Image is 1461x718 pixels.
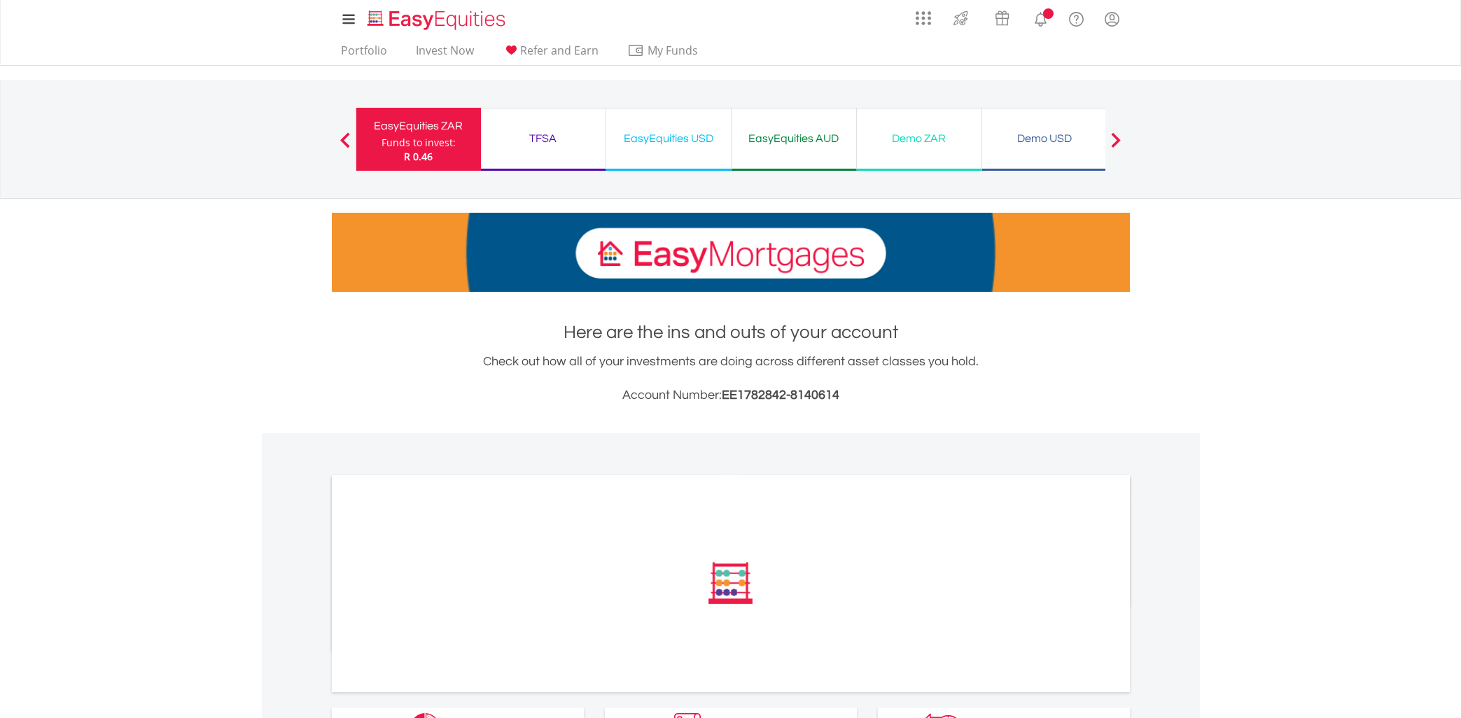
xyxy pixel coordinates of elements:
[627,41,719,59] span: My Funds
[740,129,848,148] div: EasyEquities AUD
[410,43,480,65] a: Invest Now
[991,7,1014,29] img: vouchers-v2.svg
[332,352,1130,405] div: Check out how all of your investments are doing across different asset classes you hold.
[722,388,839,402] span: EE1782842-8140614
[497,43,604,65] a: Refer and Earn
[332,213,1130,292] img: EasyMortage Promotion Banner
[520,43,599,58] span: Refer and Earn
[991,129,1098,148] div: Demo USD
[365,116,473,136] div: EasyEquities ZAR
[615,129,722,148] div: EasyEquities USD
[331,139,359,153] button: Previous
[365,8,511,31] img: EasyEquities_Logo.png
[335,43,393,65] a: Portfolio
[1023,3,1058,31] a: Notifications
[362,3,511,31] a: Home page
[949,7,972,29] img: thrive-v2.svg
[916,10,931,26] img: grid-menu-icon.svg
[865,129,973,148] div: Demo ZAR
[404,150,433,163] span: R 0.46
[1094,3,1130,34] a: My Profile
[1102,139,1130,153] button: Next
[382,136,456,150] div: Funds to invest:
[907,3,940,26] a: AppsGrid
[332,320,1130,345] h1: Here are the ins and outs of your account
[489,129,597,148] div: TFSA
[332,386,1130,405] h3: Account Number:
[1058,3,1094,31] a: FAQ's and Support
[981,3,1023,29] a: Vouchers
